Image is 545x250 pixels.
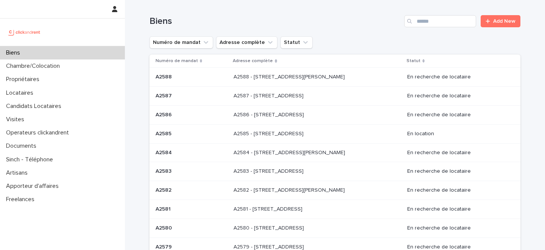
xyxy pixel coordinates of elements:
tr: A2586A2586 A2586 - [STREET_ADDRESS]A2586 - [STREET_ADDRESS] En recherche de locataire [149,105,520,124]
p: Propriétaires [3,76,45,83]
a: Add New [481,15,520,27]
p: A2588 - [STREET_ADDRESS][PERSON_NAME] [234,72,346,80]
button: Adresse complète [216,36,277,48]
p: A2583 - 79 Avenue du Général de Gaulle, Champigny sur Marne 94500 [234,167,305,175]
p: A2580 [156,223,173,231]
p: A2585 - [STREET_ADDRESS] [234,129,305,137]
p: A2582 [156,186,173,194]
p: En recherche de locataire [407,112,508,118]
p: Numéro de mandat [156,57,198,65]
tr: A2581A2581 A2581 - [STREET_ADDRESS]A2581 - [STREET_ADDRESS] En recherche de locataire [149,200,520,219]
tr: A2582A2582 A2582 - [STREET_ADDRESS][PERSON_NAME]A2582 - [STREET_ADDRESS][PERSON_NAME] En recherch... [149,181,520,200]
p: A2581 - [STREET_ADDRESS] [234,205,304,212]
p: Documents [3,142,42,150]
img: UCB0brd3T0yccxBKYDjQ [6,25,43,40]
p: En recherche de locataire [407,225,508,231]
p: Operateurs clickandrent [3,129,75,136]
p: A2584 [156,148,173,156]
p: En recherche de locataire [407,93,508,99]
p: Candidats Locataires [3,103,67,110]
p: A2586 - [STREET_ADDRESS] [234,110,305,118]
button: Numéro de mandat [149,36,213,48]
p: A2584 - 79 Avenue du Général de Gaulle, Champigny sur Marne 94500 [234,148,347,156]
p: Freelances [3,196,40,203]
p: En recherche de locataire [407,150,508,156]
p: Sinch - Téléphone [3,156,59,163]
p: En recherche de locataire [407,187,508,194]
p: Adresse complète [233,57,273,65]
p: A2580 - [STREET_ADDRESS] [234,223,305,231]
button: Statut [280,36,313,48]
p: A2581 [156,205,172,212]
tr: A2580A2580 A2580 - [STREET_ADDRESS]A2580 - [STREET_ADDRESS] En recherche de locataire [149,219,520,237]
p: Visites [3,116,30,123]
p: A2585 [156,129,173,137]
p: Chambre/Colocation [3,62,66,70]
p: A2586 [156,110,173,118]
p: Biens [3,49,26,56]
tr: A2587A2587 A2587 - [STREET_ADDRESS]A2587 - [STREET_ADDRESS] En recherche de locataire [149,87,520,106]
tr: A2588A2588 A2588 - [STREET_ADDRESS][PERSON_NAME]A2588 - [STREET_ADDRESS][PERSON_NAME] En recherch... [149,68,520,87]
p: A2587 [156,91,173,99]
span: Add New [493,19,515,24]
tr: A2584A2584 A2584 - [STREET_ADDRESS][PERSON_NAME]A2584 - [STREET_ADDRESS][PERSON_NAME] En recherch... [149,143,520,162]
tr: A2585A2585 A2585 - [STREET_ADDRESS]A2585 - [STREET_ADDRESS] En location [149,124,520,143]
p: A2582 - 12 avenue Charles VII, Saint-Maur-des-Fossés 94100 [234,186,346,194]
p: Apporteur d'affaires [3,183,65,190]
p: En recherche de locataire [407,168,508,175]
p: Statut [406,57,420,65]
p: En recherche de locataire [407,206,508,212]
p: A2583 [156,167,173,175]
p: Locataires [3,89,39,97]
p: Artisans [3,169,34,177]
p: A2587 - [STREET_ADDRESS] [234,91,305,99]
p: En location [407,131,508,137]
p: A2588 [156,72,173,80]
tr: A2583A2583 A2583 - [STREET_ADDRESS]A2583 - [STREET_ADDRESS] En recherche de locataire [149,162,520,181]
input: Search [404,15,476,27]
p: En recherche de locataire [407,74,508,80]
h1: Biens [149,16,401,27]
